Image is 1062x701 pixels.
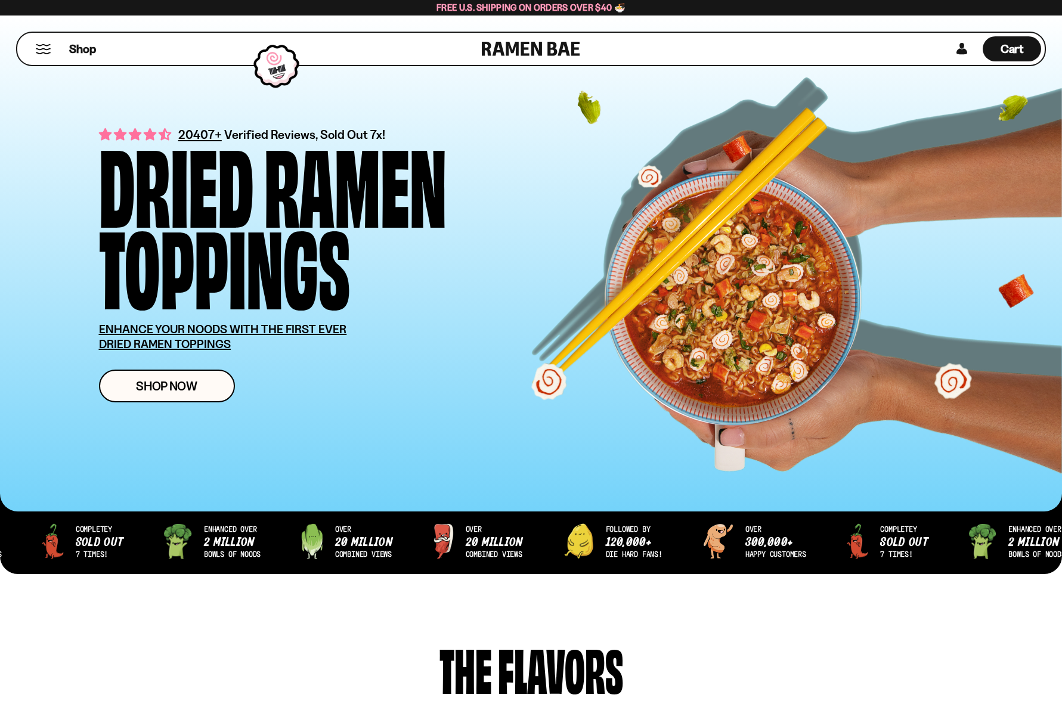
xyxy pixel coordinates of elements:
[439,640,492,696] div: The
[99,141,253,222] div: Dried
[264,141,447,222] div: Ramen
[69,41,96,57] span: Shop
[136,380,197,392] span: Shop Now
[69,36,96,61] a: Shop
[35,44,51,54] button: Mobile Menu Trigger
[1001,42,1024,56] span: Cart
[436,2,626,13] span: Free U.S. Shipping on Orders over $40 🍜
[99,370,235,402] a: Shop Now
[99,222,350,304] div: Toppings
[99,322,347,351] u: ENHANCE YOUR NOODS WITH THE FIRST EVER DRIED RAMEN TOPPINGS
[498,640,623,696] div: flavors
[983,33,1041,65] div: Cart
